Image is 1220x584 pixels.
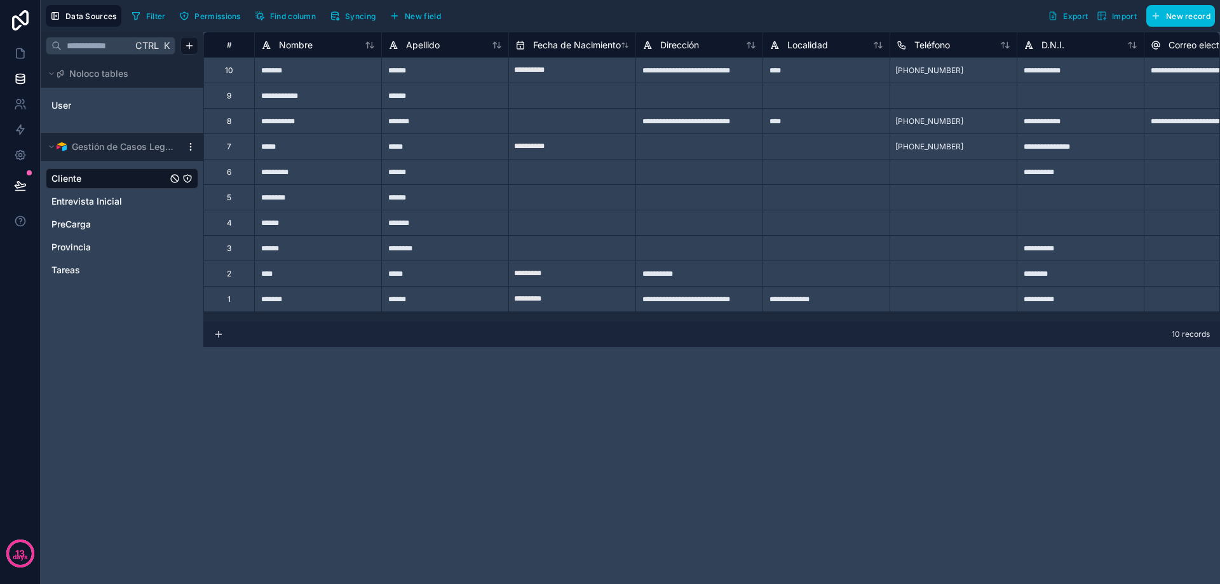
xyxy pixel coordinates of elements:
[895,65,963,76] span: [PHONE_NUMBER]
[65,11,117,21] span: Data Sources
[51,218,167,231] a: PreCarga
[46,95,198,116] div: User
[1141,5,1215,27] a: New record
[46,168,198,189] div: Cliente
[895,142,963,152] span: [PHONE_NUMBER]
[227,116,231,126] div: 8
[385,6,445,25] button: New field
[46,138,180,156] button: Airtable LogoGestión de Casos Legales
[227,243,231,254] div: 3
[51,241,91,254] span: Provincia
[227,167,231,177] div: 6
[227,91,231,101] div: 9
[162,41,171,50] span: K
[406,39,440,51] span: Apellido
[213,40,245,50] div: #
[57,142,67,152] img: Airtable Logo
[405,11,441,21] span: New field
[51,195,122,208] span: Entrevista Inicial
[146,11,166,21] span: Filter
[895,116,963,126] span: [PHONE_NUMBER]
[914,39,950,51] span: Teléfono
[1172,329,1210,339] span: 10 records
[51,241,167,254] a: Provincia
[175,6,250,25] a: Permissions
[787,39,828,51] span: Localidad
[227,294,231,304] div: 1
[175,6,245,25] button: Permissions
[69,67,128,80] span: Noloco tables
[46,237,198,257] div: Provincia
[194,11,240,21] span: Permissions
[51,195,167,208] a: Entrevista Inicial
[660,39,699,51] span: Dirección
[15,547,25,560] p: 13
[227,193,231,203] div: 5
[134,37,160,53] span: Ctrl
[72,140,175,153] span: Gestión de Casos Legales
[1063,11,1088,21] span: Export
[325,6,385,25] a: Syncing
[1043,5,1092,27] button: Export
[46,214,198,234] div: PreCarga
[227,218,232,228] div: 4
[279,39,313,51] span: Nombre
[46,5,121,27] button: Data Sources
[250,6,320,25] button: Find column
[1112,11,1137,21] span: Import
[51,99,154,112] a: User
[1041,39,1064,51] span: D.N.I.
[51,99,71,112] span: User
[51,218,91,231] span: PreCarga
[13,552,28,562] p: days
[270,11,316,21] span: Find column
[51,172,81,185] span: Cliente
[51,264,80,276] span: Tareas
[345,11,376,21] span: Syncing
[1166,11,1210,21] span: New record
[227,269,231,279] div: 2
[46,65,191,83] button: Noloco tables
[1092,5,1141,27] button: Import
[126,6,170,25] button: Filter
[46,191,198,212] div: Entrevista Inicial
[225,65,233,76] div: 10
[227,142,231,152] div: 7
[1146,5,1215,27] button: New record
[325,6,380,25] button: Syncing
[533,39,621,51] span: Fecha de Nacimiento
[46,260,198,280] div: Tareas
[51,264,167,276] a: Tareas
[51,172,167,185] a: Cliente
